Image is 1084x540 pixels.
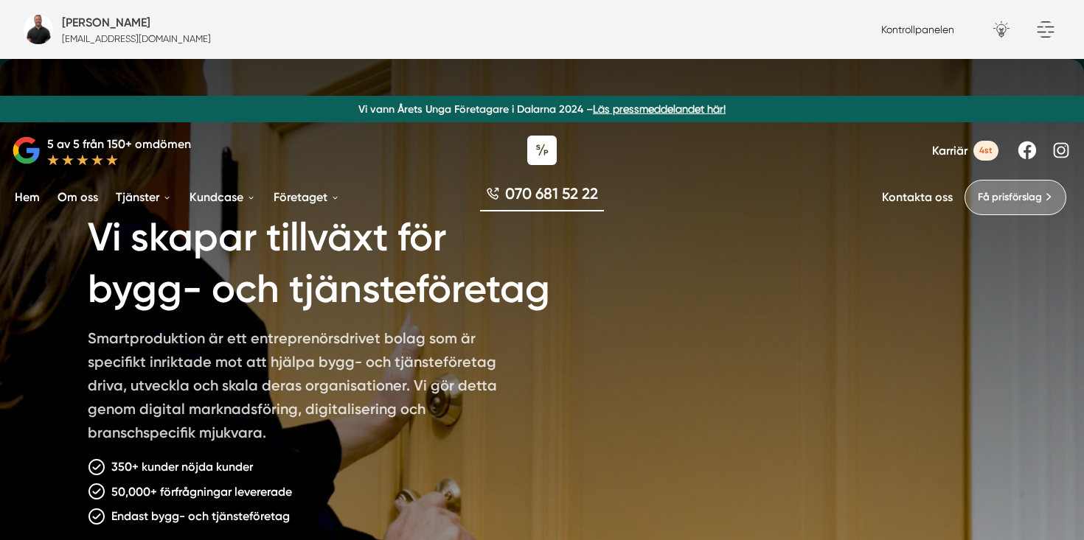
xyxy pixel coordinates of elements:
a: Företaget [271,178,343,216]
a: Få prisförslag [965,180,1066,215]
span: 4st [973,141,998,161]
span: Få prisförslag [978,189,1042,206]
a: Kontrollpanelen [881,24,954,35]
p: Endast bygg- och tjänsteföretag [111,507,290,525]
p: Smartproduktion är ett entreprenörsdrivet bolag som är specifikt inriktade mot att hjälpa bygg- o... [88,326,513,450]
span: 070 681 52 22 [505,183,598,204]
p: [EMAIL_ADDRESS][DOMAIN_NAME] [62,32,211,46]
span: Karriär [932,144,967,158]
h1: Vi skapar tillväxt för bygg- och tjänsteföretag [88,194,603,326]
a: Hem [12,178,43,216]
p: Vi vann Årets Unga Företagare i Dalarna 2024 – [6,102,1078,116]
h5: Försäljare [62,13,150,32]
a: Läs pressmeddelandet här! [593,103,726,115]
img: bild-pa-smartproduktion-foretag-webbyraer-i-borlange-dalarnas-lan.jpg [24,15,53,44]
a: Kontakta oss [882,190,953,204]
p: 5 av 5 från 150+ omdömen [47,135,191,153]
p: 50,000+ förfrågningar levererade [111,483,292,501]
p: 350+ kunder nöjda kunder [111,457,253,476]
a: 070 681 52 22 [480,183,604,211]
a: Tjänster [113,178,175,216]
a: Om oss [55,178,101,216]
a: Karriär 4st [932,141,998,161]
a: Kundcase [187,178,259,216]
